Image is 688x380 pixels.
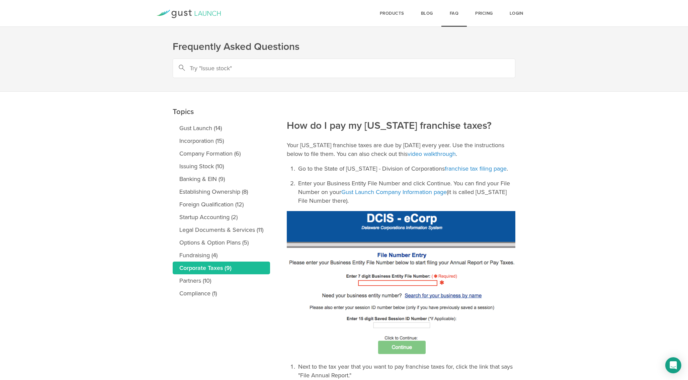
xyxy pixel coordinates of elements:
[298,164,515,173] p: Go to the State of [US_STATE] - Division of Corporations .
[173,198,270,211] a: Foreign Qualification (12)
[287,141,515,158] p: Your [US_STATE] franchise taxes are due by [DATE] every year. Use the instructions below to file ...
[408,150,456,158] a: video walkthrough
[173,262,270,274] a: Corporate Taxes (9)
[287,74,515,132] h2: How do I pay my [US_STATE] franchise taxes?
[445,165,507,172] a: franchise tax filing page
[173,274,270,287] a: Partners (10)
[287,211,515,356] img: how-do-i-pay-my-delaware-franchise-taxes-img1-c0629dc14113c7d3e8aaff4525be3bfbeed0a867b03b1cace01...
[173,287,270,300] a: Compliance (1)
[173,160,270,173] a: Issuing Stock (10)
[173,185,270,198] a: Establishing Ownership (8)
[298,179,515,205] p: Enter your Business Entity File Number and click Continue. You can find your File Number on your ...
[173,249,270,262] a: Fundraising (4)
[297,362,515,380] li: Next to the tax year that you want to pay franchise taxes for, click the link that says "File Ann...
[173,173,270,185] a: Banking & EIN (9)
[341,188,447,196] a: Gust Launch Company Information page
[173,59,515,78] input: Try "Issue stock"
[173,40,515,54] h1: Frequently Asked Questions
[173,122,270,134] a: Gust Launch (14)
[173,211,270,223] a: Startup Accounting (2)
[173,236,270,249] a: Options & Option Plans (5)
[173,223,270,236] a: Legal Documents & Services (11)
[173,134,270,147] a: Incorporation (15)
[173,60,270,118] h2: Topics
[665,357,681,373] div: Open Intercom Messenger
[173,147,270,160] a: Company Formation (6)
